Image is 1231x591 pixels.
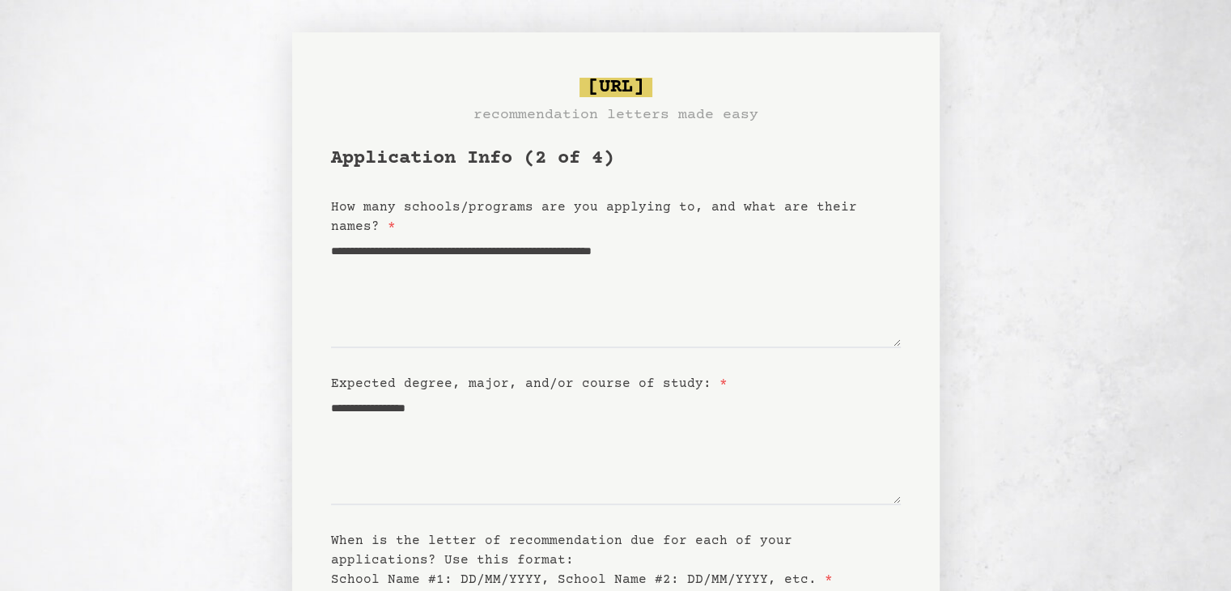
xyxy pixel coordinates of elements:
h1: Application Info (2 of 4) [331,146,901,172]
span: [URL] [579,78,652,97]
label: When is the letter of recommendation due for each of your applications? Use this format: School N... [331,534,833,587]
label: How many schools/programs are you applying to, and what are their names? [331,200,857,234]
h3: recommendation letters made easy [473,104,758,126]
label: Expected degree, major, and/or course of study: [331,376,728,391]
